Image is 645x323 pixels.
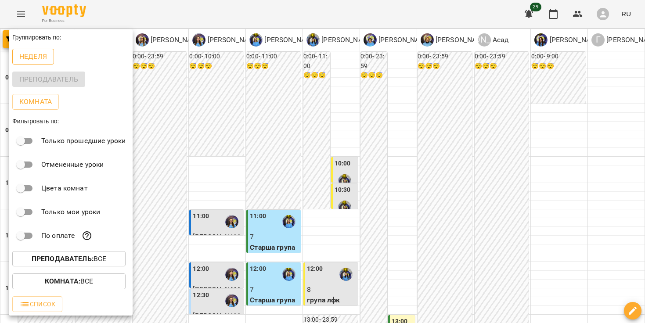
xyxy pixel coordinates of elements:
p: По оплате [41,230,75,241]
div: Фильтровать по: [9,113,133,129]
p: Только прошедшие уроки [41,136,126,146]
button: Комната [12,94,59,110]
div: Группировать по: [9,29,133,45]
p: Неделя [19,51,47,62]
button: Список [12,296,62,312]
b: Преподаватель : [32,255,94,263]
button: Неделя [12,49,54,65]
button: Преподаватель:Все [12,251,126,267]
b: Комната : [45,277,80,285]
button: Комната:Все [12,273,126,289]
p: Все [32,254,107,264]
p: Отмененные уроки [41,159,104,170]
p: Все [45,276,94,287]
p: Комната [19,97,52,107]
span: Список [19,299,55,309]
p: Цвета комнат [41,183,88,194]
p: Только мои уроки [41,207,100,217]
